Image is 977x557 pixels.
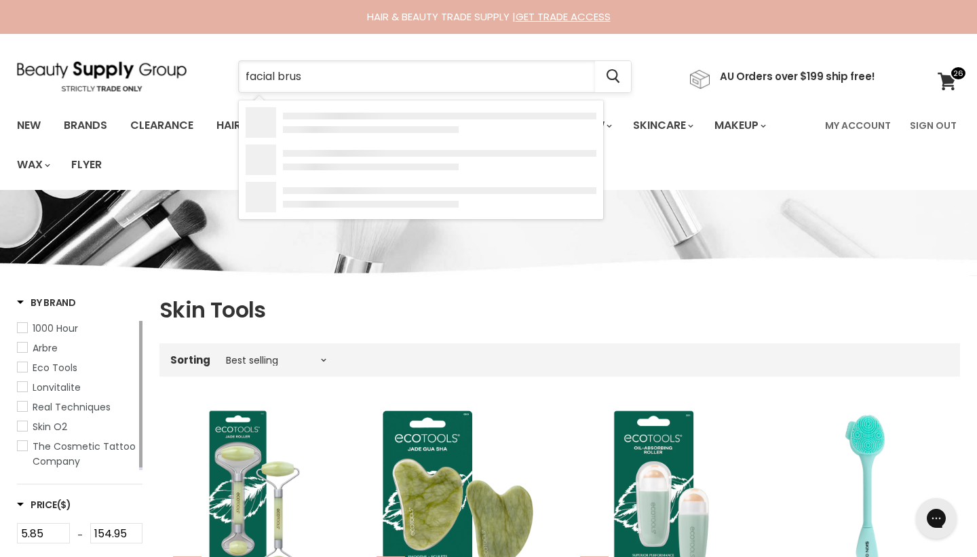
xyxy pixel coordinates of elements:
a: GET TRADE ACCESS [516,9,611,24]
span: Arbre [33,341,58,355]
a: Skincare [623,111,702,140]
span: The Cosmetic Tattoo Company [33,440,136,468]
input: Max Price [90,523,143,543]
a: Sign Out [902,111,965,140]
div: - [70,523,90,548]
input: Search [239,61,595,92]
a: 1000 Hour [17,321,136,336]
label: Sorting [170,354,210,366]
a: Brands [54,111,117,140]
h3: By Brand [17,296,76,309]
a: Haircare [206,111,285,140]
input: Min Price [17,523,70,543]
a: New [7,111,51,140]
ul: Main menu [7,106,817,185]
a: Clearance [120,111,204,140]
iframe: Gorgias live chat messenger [909,493,963,543]
a: The Cosmetic Tattoo Company [17,439,136,469]
span: Price [17,498,71,512]
a: Real Techniques [17,400,136,415]
span: Real Techniques [33,400,111,414]
span: ($) [57,498,71,512]
a: Flyer [61,151,112,179]
h1: Skin Tools [159,296,960,324]
a: Arbre [17,341,136,356]
a: My Account [817,111,899,140]
span: Eco Tools [33,361,77,374]
a: Lonvitalite [17,380,136,395]
span: Skin O2 [33,420,67,434]
h3: Price($) [17,498,71,512]
button: Search [595,61,631,92]
span: Lonvitalite [33,381,81,394]
a: Eco Tools [17,360,136,375]
a: Makeup [704,111,774,140]
form: Product [238,60,632,93]
a: Skin O2 [17,419,136,434]
a: Wax [7,151,58,179]
span: 1000 Hour [33,322,78,335]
